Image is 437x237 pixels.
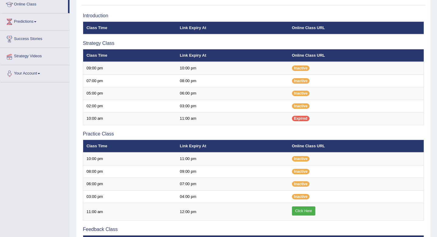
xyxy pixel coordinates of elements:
[289,140,424,152] th: Online Class URL
[83,100,177,112] td: 02:00 pm
[177,112,289,125] td: 11:00 am
[289,49,424,62] th: Online Class URL
[83,13,424,18] h3: Introduction
[292,194,310,199] span: Inactive
[0,65,69,80] a: Your Account
[177,140,289,152] th: Link Expiry At
[83,203,177,221] td: 11:00 am
[177,22,289,34] th: Link Expiry At
[83,140,177,152] th: Class Time
[83,227,424,232] h3: Feedback Class
[292,78,310,84] span: Inactive
[83,22,177,34] th: Class Time
[292,156,310,162] span: Inactive
[83,152,177,165] td: 10:00 pm
[83,49,177,62] th: Class Time
[177,87,289,100] td: 06:00 pm
[83,178,177,191] td: 06:00 pm
[292,169,310,174] span: Inactive
[177,165,289,178] td: 09:00 pm
[83,131,424,137] h3: Practice Class
[177,62,289,75] td: 10:00 pm
[292,181,310,187] span: Inactive
[83,112,177,125] td: 10:00 am
[177,49,289,62] th: Link Expiry At
[289,22,424,34] th: Online Class URL
[177,178,289,191] td: 07:00 pm
[83,62,177,75] td: 09:00 pm
[292,116,310,121] span: Expired
[292,65,310,71] span: Inactive
[177,190,289,203] td: 04:00 pm
[177,75,289,87] td: 08:00 pm
[292,103,310,109] span: Inactive
[83,190,177,203] td: 03:00 pm
[83,75,177,87] td: 07:00 pm
[83,41,424,46] h3: Strategy Class
[292,206,315,215] a: Click Here
[0,48,69,63] a: Strategy Videos
[0,13,69,28] a: Predictions
[177,152,289,165] td: 11:00 pm
[83,87,177,100] td: 05:00 pm
[177,100,289,112] td: 03:00 pm
[83,165,177,178] td: 08:00 pm
[177,203,289,221] td: 12:00 pm
[0,31,69,46] a: Success Stories
[292,91,310,96] span: Inactive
